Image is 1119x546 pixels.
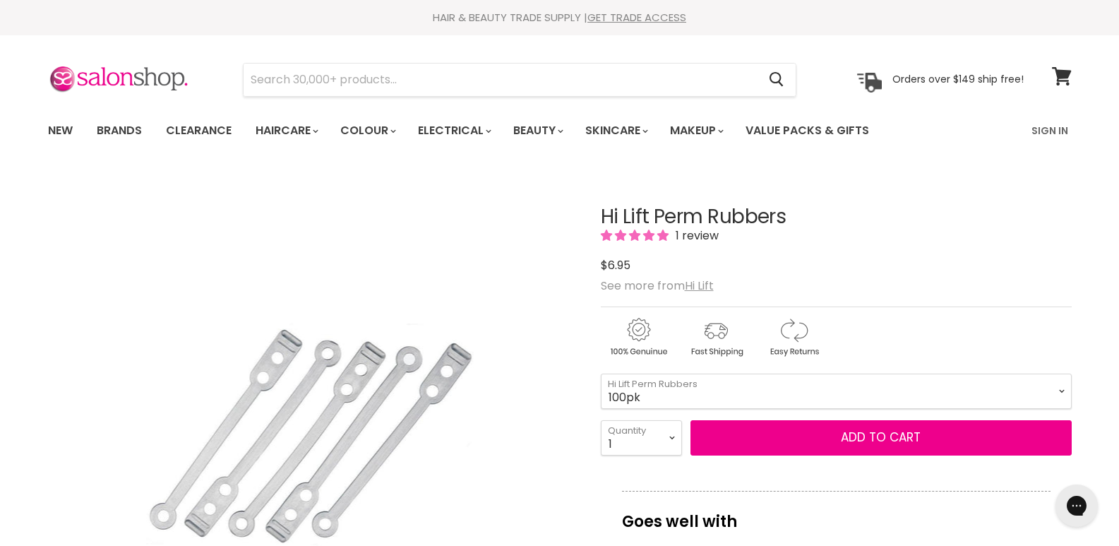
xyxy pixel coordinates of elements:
[1023,116,1077,146] a: Sign In
[841,429,921,446] span: Add to cart
[330,116,405,146] a: Colour
[1048,480,1105,532] iframe: Gorgias live chat messenger
[575,116,657,146] a: Skincare
[756,316,831,359] img: returns.gif
[86,116,152,146] a: Brands
[892,73,1024,85] p: Orders over $149 ship free!
[601,420,682,456] select: Quantity
[587,10,686,25] a: GET TRADE ACCESS
[601,206,1072,228] h1: Hi Lift Perm Rubbers
[601,227,671,244] span: 5.00 stars
[37,110,952,151] ul: Main menu
[678,316,753,359] img: shipping.gif
[685,278,714,294] a: Hi Lift
[735,116,880,146] a: Value Packs & Gifts
[503,116,572,146] a: Beauty
[37,116,83,146] a: New
[30,11,1089,25] div: HAIR & BEAUTY TRADE SUPPLY |
[671,227,719,244] span: 1 review
[758,64,796,96] button: Search
[244,64,758,96] input: Search
[243,63,796,97] form: Product
[155,116,242,146] a: Clearance
[601,257,630,273] span: $6.95
[601,278,714,294] span: See more from
[30,110,1089,151] nav: Main
[690,420,1072,456] button: Add to cart
[622,491,1051,538] p: Goes well with
[245,116,327,146] a: Haircare
[659,116,732,146] a: Makeup
[601,316,676,359] img: genuine.gif
[407,116,500,146] a: Electrical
